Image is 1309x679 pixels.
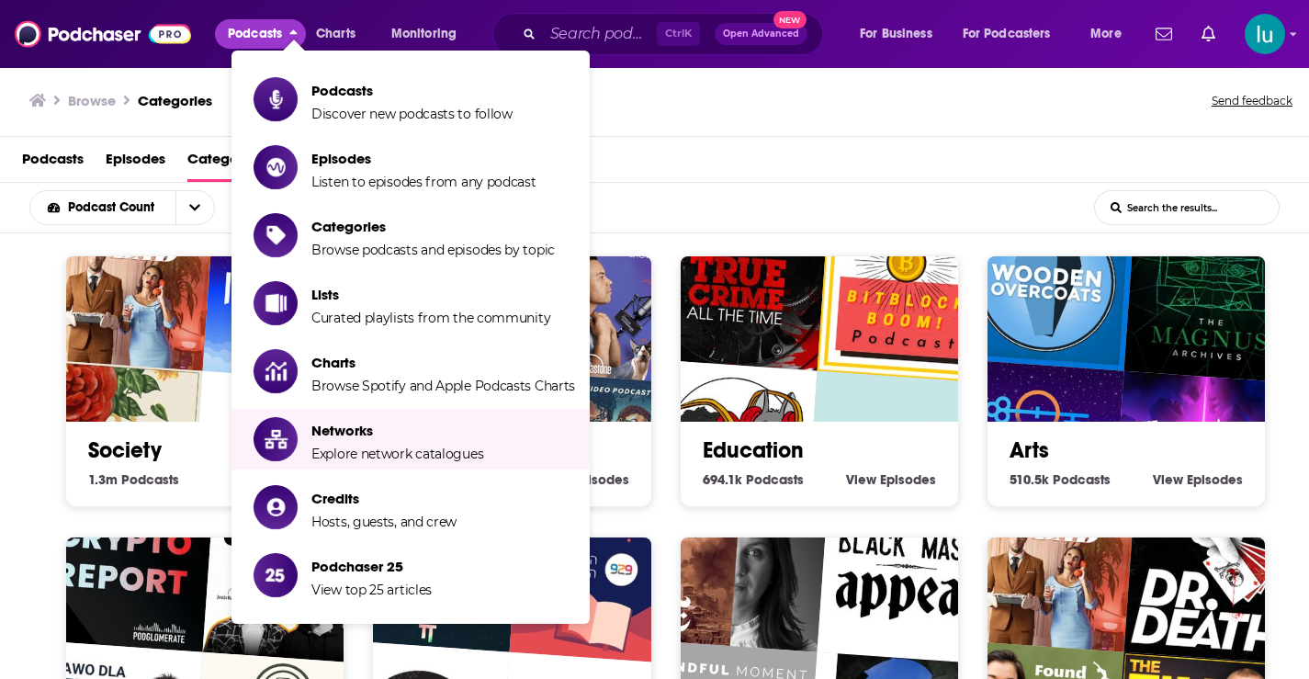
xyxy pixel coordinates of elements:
[958,193,1136,371] img: Wooden Overcoats
[1090,21,1122,47] span: More
[68,201,161,214] span: Podcast Count
[311,378,575,394] span: Browse Spotify and Apple Podcasts Charts
[228,21,282,47] span: Podcasts
[311,446,483,462] span: Explore network catalogues
[391,21,457,47] span: Monitoring
[311,242,555,258] span: Browse podcasts and episodes by topic
[311,106,513,122] span: Discover new podcasts to follow
[1078,19,1145,49] button: open menu
[817,205,995,383] img: The BitBlockBoom Bitcoin Podcast
[106,144,165,182] a: Episodes
[37,475,215,653] img: Daily Crypto Report
[215,19,306,49] button: close menu
[1245,14,1285,54] img: User Profile
[703,436,804,464] a: Education
[22,144,84,182] a: Podcasts
[138,92,212,109] a: Categories
[650,475,829,653] img: Caliphate
[951,19,1078,49] button: open menu
[88,471,179,488] a: 1.3m Society Podcasts
[311,286,550,303] span: Lists
[1010,471,1111,488] a: 510.5k Arts Podcasts
[703,471,742,488] span: 694.1k
[311,150,536,167] span: Episodes
[30,201,175,214] button: open menu
[773,11,807,28] span: New
[29,190,243,225] h2: Choose List sort
[543,19,657,49] input: Search podcasts, credits, & more...
[311,218,555,235] span: Categories
[847,19,955,49] button: open menu
[88,471,118,488] span: 1.3m
[311,558,432,575] span: Podchaser 25
[715,23,807,45] button: Open AdvancedNew
[650,193,829,371] img: True Crime All The Time
[311,310,550,326] span: Curated playlists from the community
[510,13,841,55] div: Search podcasts, credits, & more...
[88,436,162,464] a: Society
[723,29,799,39] span: Open Advanced
[378,19,480,49] button: open menu
[1206,88,1298,114] button: Send feedback
[846,471,876,488] span: View
[311,514,457,530] span: Hosts, guests, and crew
[15,17,191,51] img: Podchaser - Follow, Share and Rate Podcasts
[958,475,1136,653] img: Your Mom & Dad
[1153,471,1183,488] span: View
[311,422,483,439] span: Networks
[880,471,936,488] span: Episodes
[37,193,215,371] img: Your Mom & Dad
[1245,14,1285,54] button: Show profile menu
[1245,14,1285,54] span: Logged in as lusodano
[311,354,575,371] span: Charts
[68,92,116,109] h3: Browse
[121,471,179,488] span: Podcasts
[316,21,355,47] span: Charts
[1123,486,1302,664] img: Dr. Death
[1187,471,1243,488] span: Episodes
[311,490,457,507] span: Credits
[311,174,536,190] span: Listen to episodes from any podcast
[1153,471,1243,488] a: View Arts Episodes
[846,471,936,488] a: View Education Episodes
[304,19,367,49] a: Charts
[175,191,214,224] button: open menu
[187,144,262,182] a: Categories
[311,582,432,598] span: View top 25 articles
[1010,436,1049,464] a: Arts
[1010,471,1049,488] span: 510.5k
[703,471,804,488] a: 694.1k Education Podcasts
[860,21,932,47] span: For Business
[1194,18,1223,50] a: Show notifications dropdown
[311,82,513,99] span: Podcasts
[1148,18,1179,50] a: Show notifications dropdown
[963,21,1051,47] span: For Podcasters
[1123,205,1302,383] img: The Magnus Archives
[817,486,995,664] img: Black Mass Appeal: Modern Satanism for the Masses
[657,22,700,46] span: Ctrl K
[746,471,804,488] span: Podcasts
[1053,471,1111,488] span: Podcasts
